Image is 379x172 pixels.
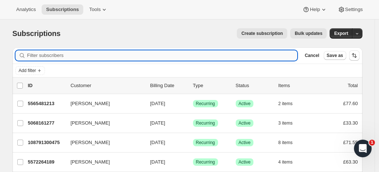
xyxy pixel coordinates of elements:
[239,120,251,126] span: Active
[16,7,36,12] span: Analytics
[28,82,65,89] p: ID
[343,159,358,165] span: £63.30
[12,4,40,15] button: Analytics
[369,140,375,146] span: 1
[28,158,65,166] p: 5572264189
[66,98,140,110] button: [PERSON_NAME]
[27,50,298,61] input: Filter subscribers
[71,158,110,166] span: [PERSON_NAME]
[343,120,358,126] span: £33.30
[302,51,322,60] button: Cancel
[278,98,301,109] button: 2 items
[305,53,319,58] span: Cancel
[239,101,251,107] span: Active
[19,68,36,74] span: Add filter
[349,50,359,61] button: Sort the results
[295,31,322,36] span: Bulk updates
[15,66,45,75] button: Add filter
[278,118,301,128] button: 3 items
[343,140,358,145] span: £71.55
[28,137,358,148] div: 108791300475[PERSON_NAME][DATE]SuccessRecurringSuccessActive8 items£71.55
[28,157,358,167] div: 5572264189[PERSON_NAME][DATE]SuccessRecurringSuccessActive4 items£63.30
[89,7,101,12] span: Tools
[236,82,273,89] p: Status
[71,82,144,89] p: Customer
[28,100,65,107] p: 5565481213
[278,159,293,165] span: 4 items
[71,100,110,107] span: [PERSON_NAME]
[150,120,165,126] span: [DATE]
[196,140,215,146] span: Recurring
[196,159,215,165] span: Recurring
[343,101,358,106] span: £77.60
[330,28,352,39] button: Export
[333,4,367,15] button: Settings
[327,53,343,58] span: Save as
[196,101,215,107] span: Recurring
[334,31,348,36] span: Export
[348,82,358,89] p: Total
[278,157,301,167] button: 4 items
[278,82,315,89] div: Items
[85,4,112,15] button: Tools
[278,120,293,126] span: 3 items
[354,140,372,157] iframe: Intercom live chat
[278,140,293,146] span: 8 items
[150,140,165,145] span: [DATE]
[71,139,110,146] span: [PERSON_NAME]
[239,140,251,146] span: Active
[66,156,140,168] button: [PERSON_NAME]
[310,7,320,12] span: Help
[150,101,165,106] span: [DATE]
[345,7,363,12] span: Settings
[28,139,65,146] p: 108791300475
[66,137,140,148] button: [PERSON_NAME]
[66,117,140,129] button: [PERSON_NAME]
[278,101,293,107] span: 2 items
[278,137,301,148] button: 8 items
[298,4,331,15] button: Help
[13,29,61,37] span: Subscriptions
[42,4,83,15] button: Subscriptions
[28,118,358,128] div: 5068161277[PERSON_NAME][DATE]SuccessRecurringSuccessActive3 items£33.30
[46,7,79,12] span: Subscriptions
[239,159,251,165] span: Active
[150,159,165,165] span: [DATE]
[290,28,327,39] button: Bulk updates
[324,51,346,60] button: Save as
[28,98,358,109] div: 5565481213[PERSON_NAME][DATE]SuccessRecurringSuccessActive2 items£77.60
[241,31,283,36] span: Create subscription
[71,119,110,127] span: [PERSON_NAME]
[237,28,287,39] button: Create subscription
[28,82,358,89] div: IDCustomerBilling DateTypeStatusItemsTotal
[196,120,215,126] span: Recurring
[28,119,65,127] p: 5068161277
[193,82,230,89] div: Type
[150,82,187,89] p: Billing Date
